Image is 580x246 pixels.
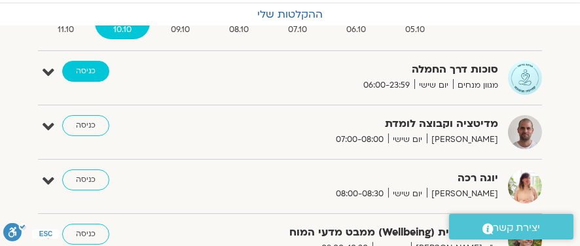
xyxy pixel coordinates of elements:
[328,23,384,37] span: 06.10
[331,133,388,147] span: 07:00-08:00
[388,133,427,147] span: יום שישי
[217,224,498,241] strong: רווחה נפשית (Wellbeing) ממבט מדעי המוח
[211,23,267,37] span: 08.10
[39,23,92,37] span: 11.10
[95,23,150,37] span: 10.10
[62,169,109,190] a: כניסה
[453,79,498,92] span: מגוון מנחים
[388,187,427,201] span: יום שישי
[217,61,498,79] strong: סוכות דרך החמלה
[153,23,208,37] span: 09.10
[270,23,325,37] span: 07.10
[494,219,541,237] span: יצירת קשר
[387,23,443,37] span: 05.10
[331,187,388,201] span: 08:00-08:30
[414,79,453,92] span: יום שישי
[62,61,109,82] a: כניסה
[427,133,498,147] span: [PERSON_NAME]
[359,79,414,92] span: 06:00-23:59
[62,115,109,136] a: כניסה
[217,169,498,187] strong: יוגה רכה
[449,214,573,239] a: יצירת קשר
[62,224,109,245] a: כניסה
[217,115,498,133] strong: מדיטציה וקבוצה לומדת
[427,187,498,201] span: [PERSON_NAME]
